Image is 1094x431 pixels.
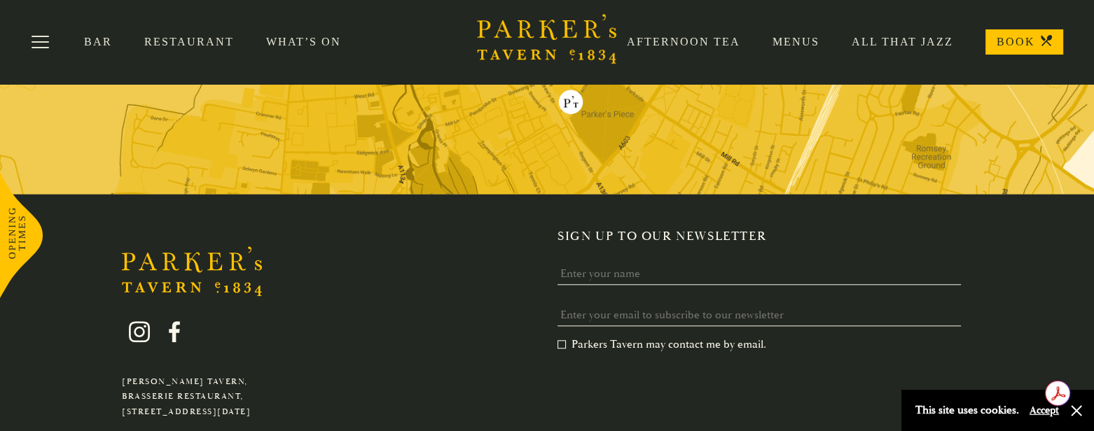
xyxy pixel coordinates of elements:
[122,374,296,420] p: [PERSON_NAME] Tavern, Brasserie Restaurant, [STREET_ADDRESS][DATE]
[558,229,972,244] h2: Sign up to our newsletter
[558,337,766,351] label: Parkers Tavern may contact me by email.
[915,400,1019,421] p: This site uses cookies.
[558,362,770,417] iframe: reCAPTCHA
[1069,404,1083,418] button: Close and accept
[558,304,961,326] input: Enter your email to subscribe to our newsletter
[558,263,961,285] input: Enter your name
[1030,404,1059,417] button: Accept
